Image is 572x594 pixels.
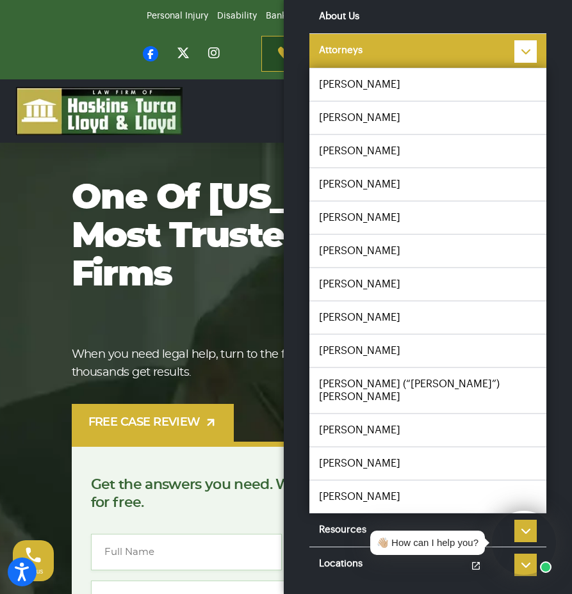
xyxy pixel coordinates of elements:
a: [PERSON_NAME] [309,447,546,479]
a: Locations [309,547,546,581]
a: Disability [217,12,257,20]
input: Full Name [91,534,282,570]
img: logo [16,87,183,135]
a: [PERSON_NAME] [309,202,546,234]
h1: One of [US_STATE]’s most trusted law firms [72,179,475,294]
div: 👋🏼 How can I help you? [377,536,478,550]
a: [PERSON_NAME] (“[PERSON_NAME]”) [PERSON_NAME] [309,368,546,413]
p: When you need legal help, turn to the firm that’s helped tens of thousands get results. [72,346,475,381]
p: Get the answers you need. We’ll review your case [DATE], for free. [91,476,482,511]
img: arrow-up-right-light.svg [204,416,217,429]
a: [PERSON_NAME] [309,335,546,367]
a: Contact us [DATE][PHONE_NUMBER] [261,36,430,72]
a: Open chat [462,552,489,579]
a: [PERSON_NAME] [309,414,546,446]
a: [PERSON_NAME] [309,102,546,134]
a: FREE CASE REVIEW [72,404,234,442]
a: [PERSON_NAME] [309,68,546,100]
a: Bankruptcy [266,12,313,20]
a: [PERSON_NAME] [309,168,546,200]
a: [PERSON_NAME] [309,135,546,167]
a: [PERSON_NAME] [309,268,546,300]
a: Personal Injury [147,12,208,20]
a: Attorneys [309,34,546,68]
a: [PERSON_NAME] [309,235,546,267]
a: [PERSON_NAME] [309,481,546,513]
a: [PERSON_NAME] [309,301,546,333]
a: Resources [309,513,546,547]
